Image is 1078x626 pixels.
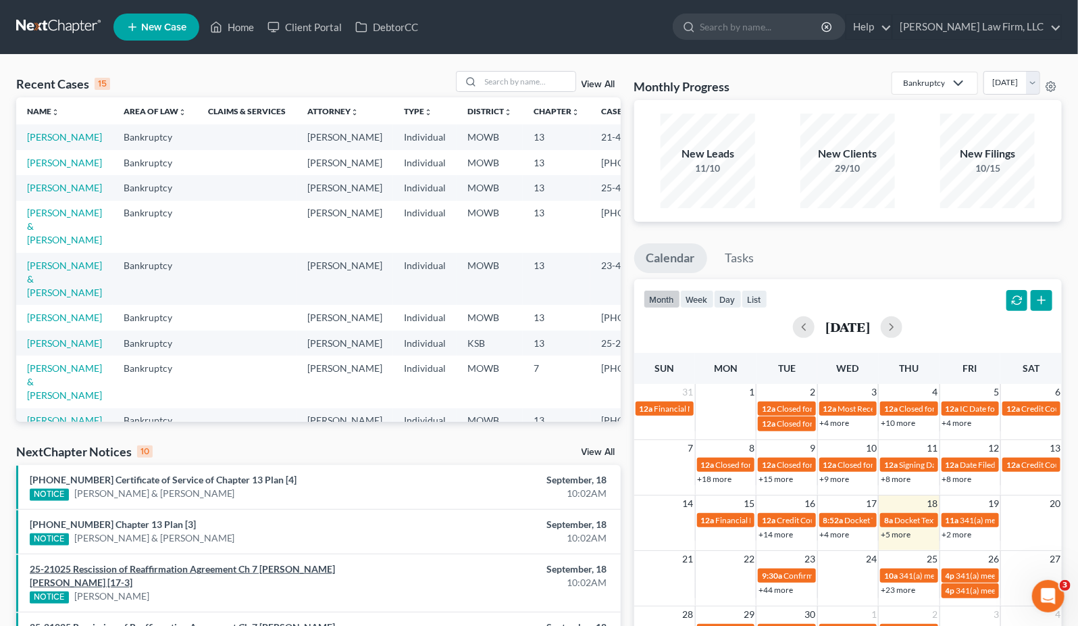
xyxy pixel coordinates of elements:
span: Thu [899,362,919,374]
td: [PHONE_NUMBER] [590,356,696,408]
div: New Leads [661,146,755,162]
td: Bankruptcy [113,150,197,175]
span: 2 [809,384,817,400]
a: Client Portal [261,15,349,39]
td: Individual [393,356,457,408]
a: +18 more [698,474,732,484]
span: Docket Text: for [PERSON_NAME] [894,515,1015,525]
span: 12a [762,460,775,470]
span: 14 [682,496,695,512]
td: [PHONE_NUMBER] [590,305,696,330]
span: 13 [1048,440,1062,456]
a: Calendar [634,243,707,273]
td: [PERSON_NAME] [297,124,393,149]
h2: [DATE] [825,320,870,334]
input: Search by name... [700,14,823,39]
span: 16 [804,496,817,512]
span: 2 [931,606,940,623]
span: 10 [865,440,878,456]
td: Individual [393,408,457,433]
div: NOTICE [30,533,69,546]
span: 9 [809,440,817,456]
span: 8:52a [823,515,844,525]
button: week [680,290,714,308]
td: Individual [393,124,457,149]
span: 12 [987,440,1000,456]
td: 13 [523,124,590,149]
td: [PERSON_NAME] [297,356,393,408]
td: 25-41074 [590,175,696,200]
span: Financial Management for [PERSON_NAME] [654,404,812,414]
div: 10:02AM [423,487,607,500]
span: 6 [1054,384,1062,400]
a: +8 more [881,474,910,484]
td: MOWB [457,175,523,200]
span: 12a [946,460,959,470]
span: Date Filed for [PERSON_NAME] [960,460,1073,470]
td: Bankruptcy [113,331,197,356]
div: NOTICE [30,592,69,604]
button: day [714,290,742,308]
div: September, 18 [423,518,607,531]
td: MOWB [457,124,523,149]
span: 11 [926,440,940,456]
span: 17 [865,496,878,512]
button: month [644,290,680,308]
td: MOWB [457,356,523,408]
a: [PERSON_NAME] [27,131,102,143]
div: September, 18 [423,473,607,487]
a: Nameunfold_more [27,106,59,116]
span: Financial Management for [PERSON_NAME] [716,515,873,525]
input: Search by name... [481,72,575,91]
span: 19 [987,496,1000,512]
td: Individual [393,253,457,305]
td: Individual [393,201,457,253]
span: 12a [701,515,715,525]
span: 20 [1048,496,1062,512]
span: 18 [926,496,940,512]
span: 25 [926,551,940,567]
a: +9 more [820,474,850,484]
td: Individual [393,331,457,356]
span: 22 [742,551,756,567]
a: [PERSON_NAME] Law Firm, LLC [893,15,1061,39]
td: [PERSON_NAME] [297,201,393,253]
span: 24 [865,551,878,567]
span: Fri [963,362,977,374]
a: [PHONE_NUMBER] Certificate of Service of Chapter 13 Plan [4] [30,474,297,485]
span: 12a [884,460,898,470]
i: unfold_more [424,108,432,116]
a: +4 more [820,529,850,539]
span: 12a [884,404,898,414]
a: +4 more [820,418,850,428]
span: 4 [931,384,940,400]
th: Claims & Services [197,97,297,124]
td: 7 [523,356,590,408]
button: list [742,290,767,308]
i: unfold_more [178,108,186,116]
a: Area of Lawunfold_more [124,106,186,116]
td: [PHONE_NUMBER] [590,150,696,175]
i: unfold_more [504,108,512,116]
td: Bankruptcy [113,124,197,149]
td: 21-41466-btf13 [590,124,696,149]
td: 13 [523,408,590,433]
span: 15 [742,496,756,512]
a: View All [582,448,615,457]
a: +2 more [942,529,972,539]
a: +8 more [942,474,972,484]
td: [PERSON_NAME] [297,150,393,175]
a: [PHONE_NUMBER] Chapter 13 Plan [3] [30,519,196,530]
a: [PERSON_NAME] [27,182,102,193]
td: Individual [393,175,457,200]
span: 12a [946,404,959,414]
span: 28 [682,606,695,623]
a: Typeunfold_more [404,106,432,116]
span: 30 [804,606,817,623]
div: 11/10 [661,162,755,175]
td: MOWB [457,201,523,253]
span: Closed for [PERSON_NAME] [838,460,940,470]
td: [PERSON_NAME] [297,305,393,330]
a: [PERSON_NAME] [27,157,102,168]
td: 13 [523,305,590,330]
